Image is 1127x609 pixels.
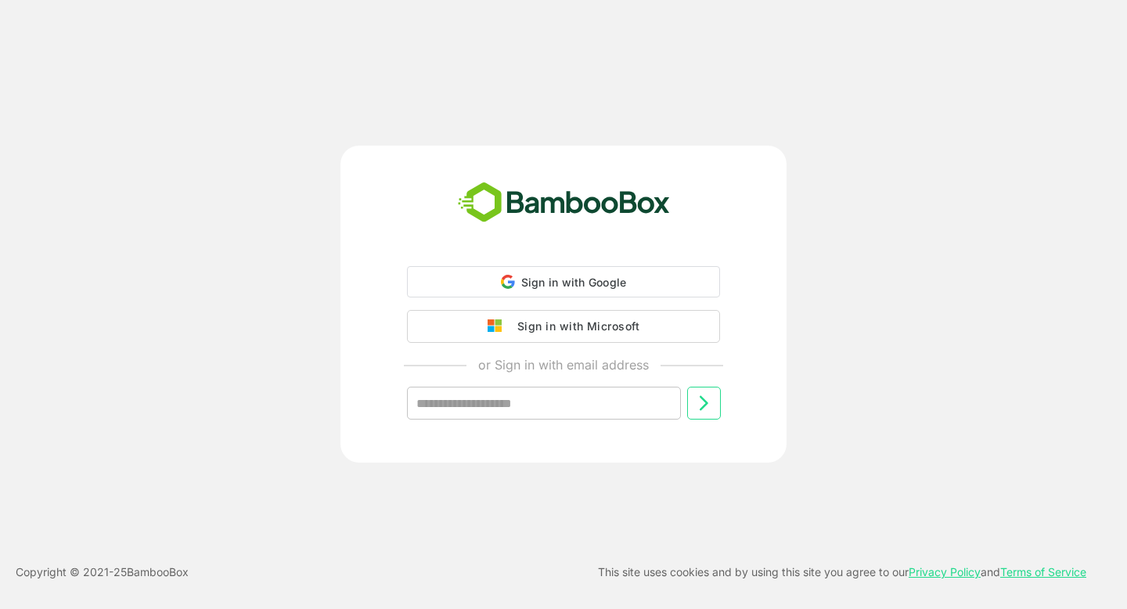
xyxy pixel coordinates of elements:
[598,563,1086,582] p: This site uses cookies and by using this site you agree to our and
[478,355,649,374] p: or Sign in with email address
[449,177,679,229] img: bamboobox
[909,565,981,578] a: Privacy Policy
[407,266,720,297] div: Sign in with Google
[521,276,627,289] span: Sign in with Google
[16,563,189,582] p: Copyright © 2021- 25 BambooBox
[509,316,639,337] div: Sign in with Microsoft
[407,310,720,343] button: Sign in with Microsoft
[1000,565,1086,578] a: Terms of Service
[488,319,509,333] img: google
